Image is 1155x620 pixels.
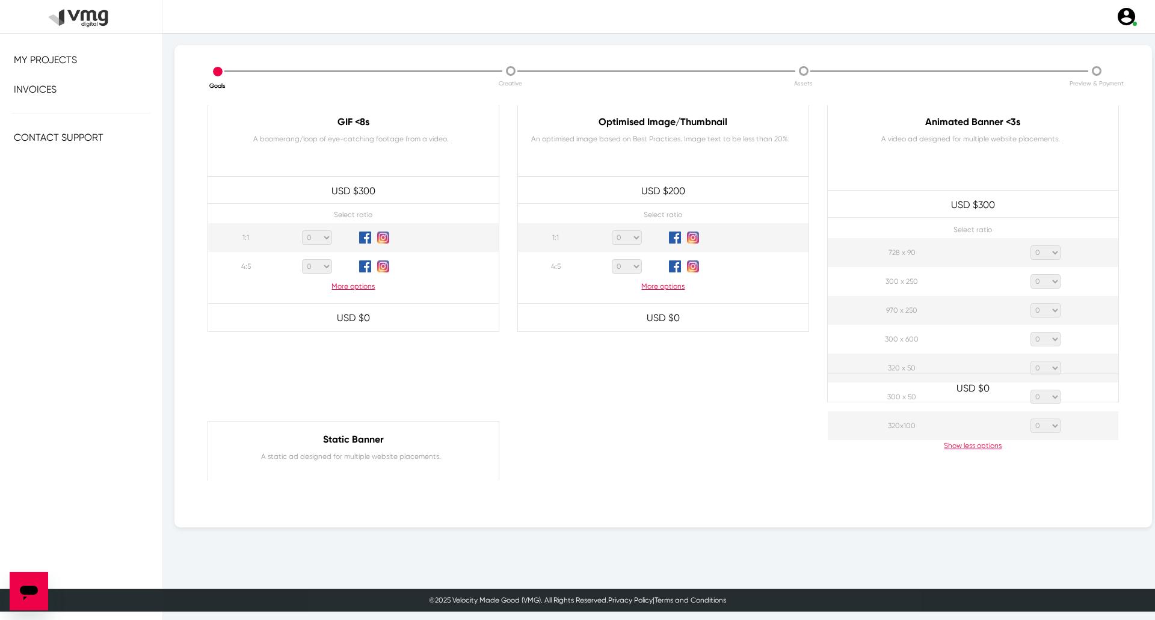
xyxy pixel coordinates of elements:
[831,363,973,373] p: 320 x 50
[831,247,973,258] p: 728 x 90
[359,232,371,244] img: facebook_logo.png
[208,178,499,204] p: 300
[669,260,681,272] img: facebook_logo.png
[331,185,359,197] span: USD $
[654,596,726,604] a: Terms and Conditions
[840,134,1101,144] p: A video ad designed for multiple website placements.
[831,276,973,287] p: 300 x 250
[220,434,487,445] h6: Static Banner
[521,232,591,243] p: 1:1
[518,178,808,204] p: 200
[530,116,796,127] h6: Optimised Image/Thumbnail
[208,305,499,331] p: 0
[951,199,978,210] span: USD $
[377,232,389,244] img: 2016_instagram_logo_new.png
[14,84,57,95] span: Invoices
[521,261,591,272] p: 4:5
[1116,6,1137,27] img: user
[208,209,499,220] p: Select ratio
[608,596,653,604] a: Privacy Policy
[828,224,1118,235] p: Select ratio
[518,281,808,292] p: More options
[647,312,674,324] span: USD $
[518,305,808,331] p: 0
[208,281,499,292] p: More options
[359,260,371,272] img: facebook_logo.png
[956,382,984,394] span: USD $
[14,132,103,143] span: Contact Support
[211,261,281,272] p: 4:5
[669,232,681,244] img: facebook_logo.png
[530,134,791,144] p: An optimised image based on Best Practices. Image text to be less than 20%.
[211,232,281,243] p: 1:1
[365,79,657,88] p: Creative
[828,375,1118,402] p: 0
[72,81,364,90] p: Goals
[1109,6,1143,27] a: user
[10,572,48,610] iframe: Button to launch messaging window
[840,116,1106,127] h6: Animated Banner <3s
[337,312,364,324] span: USD $
[831,305,973,316] p: 970 x 250
[14,54,77,66] span: My Projects
[377,260,389,272] img: 2016_instagram_logo_new.png
[518,209,808,220] p: Select ratio
[220,116,487,127] h6: GIF <8s
[831,334,973,345] p: 300 x 600
[687,232,699,244] img: 2016_instagram_logo_new.png
[658,79,950,88] p: Assets
[220,451,481,462] p: A static ad designed for multiple website placements.
[828,192,1118,218] p: 300
[220,134,481,144] p: A boomerang/loop of eye-catching footage from a video.
[641,185,668,197] span: USD $
[687,260,699,272] img: 2016_instagram_logo_new.png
